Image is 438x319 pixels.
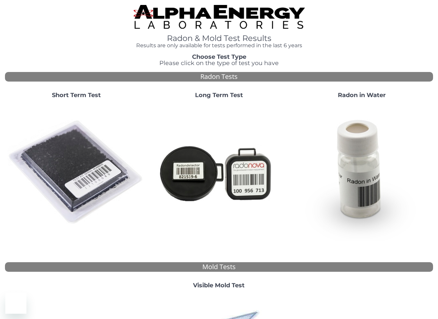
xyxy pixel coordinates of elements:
h1: Radon & Mold Test Results [134,34,305,43]
div: Radon Tests [5,72,433,82]
span: Please click on the type of test you have [159,59,279,67]
strong: Short Term Test [52,91,101,99]
strong: Choose Test Type [192,53,246,60]
img: RadoninWater.jpg [293,104,430,241]
strong: Long Term Test [195,91,243,99]
img: Radtrak2vsRadtrak3.jpg [150,104,288,241]
img: ShortTerm.jpg [8,104,145,241]
h4: Results are only available for tests performed in the last 6 years [134,43,305,49]
iframe: Button to launch messaging window [5,293,26,314]
strong: Visible Mold Test [193,282,245,289]
img: TightCrop.jpg [134,5,305,29]
strong: Radon in Water [338,91,386,99]
div: Mold Tests [5,262,433,272]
